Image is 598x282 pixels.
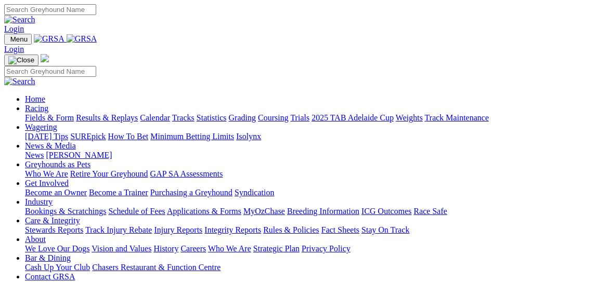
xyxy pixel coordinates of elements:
a: Integrity Reports [204,225,261,234]
a: Stewards Reports [25,225,83,234]
button: Toggle navigation [4,34,32,45]
a: Strategic Plan [253,244,300,253]
a: Retire Your Greyhound [70,169,148,178]
img: logo-grsa-white.png [41,54,49,62]
a: Applications & Forms [167,207,241,216]
a: Minimum Betting Limits [150,132,234,141]
div: About [25,244,594,253]
a: Results & Replays [76,113,138,122]
a: Track Injury Rebate [85,225,152,234]
button: Toggle navigation [4,55,38,66]
img: Close [8,56,34,64]
a: Trials [290,113,309,122]
a: SUREpick [70,132,106,141]
a: News [25,151,44,159]
a: Purchasing a Greyhound [150,188,232,197]
img: GRSA [67,34,97,44]
a: History [153,244,178,253]
a: Login [4,24,24,33]
a: 2025 TAB Adelaide Cup [311,113,394,122]
div: Get Involved [25,188,594,197]
a: Become an Owner [25,188,87,197]
a: Injury Reports [154,225,202,234]
a: About [25,235,46,244]
a: Greyhounds as Pets [25,160,90,169]
a: How To Bet [108,132,149,141]
a: Grading [229,113,256,122]
a: Bar & Dining [25,253,71,262]
div: Industry [25,207,594,216]
div: Care & Integrity [25,225,594,235]
div: News & Media [25,151,594,160]
a: Wagering [25,123,57,131]
a: ICG Outcomes [361,207,411,216]
a: Schedule of Fees [108,207,165,216]
a: Vision and Values [92,244,151,253]
a: Fields & Form [25,113,74,122]
a: MyOzChase [243,207,285,216]
a: Home [25,95,45,103]
img: Search [4,15,35,24]
a: Race Safe [413,207,447,216]
img: Search [4,77,35,86]
a: Statistics [197,113,227,122]
a: Tracks [172,113,194,122]
a: Industry [25,197,53,206]
a: Track Maintenance [425,113,489,122]
img: GRSA [34,34,64,44]
input: Search [4,66,96,77]
div: Wagering [25,132,594,141]
input: Search [4,4,96,15]
a: Careers [180,244,206,253]
a: Stay On Track [361,225,409,234]
a: Coursing [258,113,289,122]
a: Isolynx [236,132,261,141]
a: Get Involved [25,179,69,187]
a: Calendar [140,113,170,122]
a: Racing [25,104,48,113]
a: Privacy Policy [302,244,350,253]
a: Login [4,45,24,53]
a: Chasers Restaurant & Function Centre [92,263,220,272]
div: Racing [25,113,594,123]
a: GAP SA Assessments [150,169,223,178]
a: Syndication [235,188,274,197]
a: Weights [396,113,423,122]
a: Who We Are [25,169,68,178]
a: Bookings & Scratchings [25,207,106,216]
a: Who We Are [208,244,251,253]
a: Become a Trainer [89,188,148,197]
a: [PERSON_NAME] [46,151,112,159]
a: Care & Integrity [25,216,80,225]
a: Fact Sheets [321,225,359,234]
a: Rules & Policies [263,225,319,234]
a: Contact GRSA [25,272,75,281]
a: News & Media [25,141,76,150]
a: We Love Our Dogs [25,244,89,253]
div: Greyhounds as Pets [25,169,594,179]
a: Cash Up Your Club [25,263,90,272]
div: Bar & Dining [25,263,594,272]
span: Menu [10,35,28,43]
a: Breeding Information [287,207,359,216]
a: [DATE] Tips [25,132,68,141]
